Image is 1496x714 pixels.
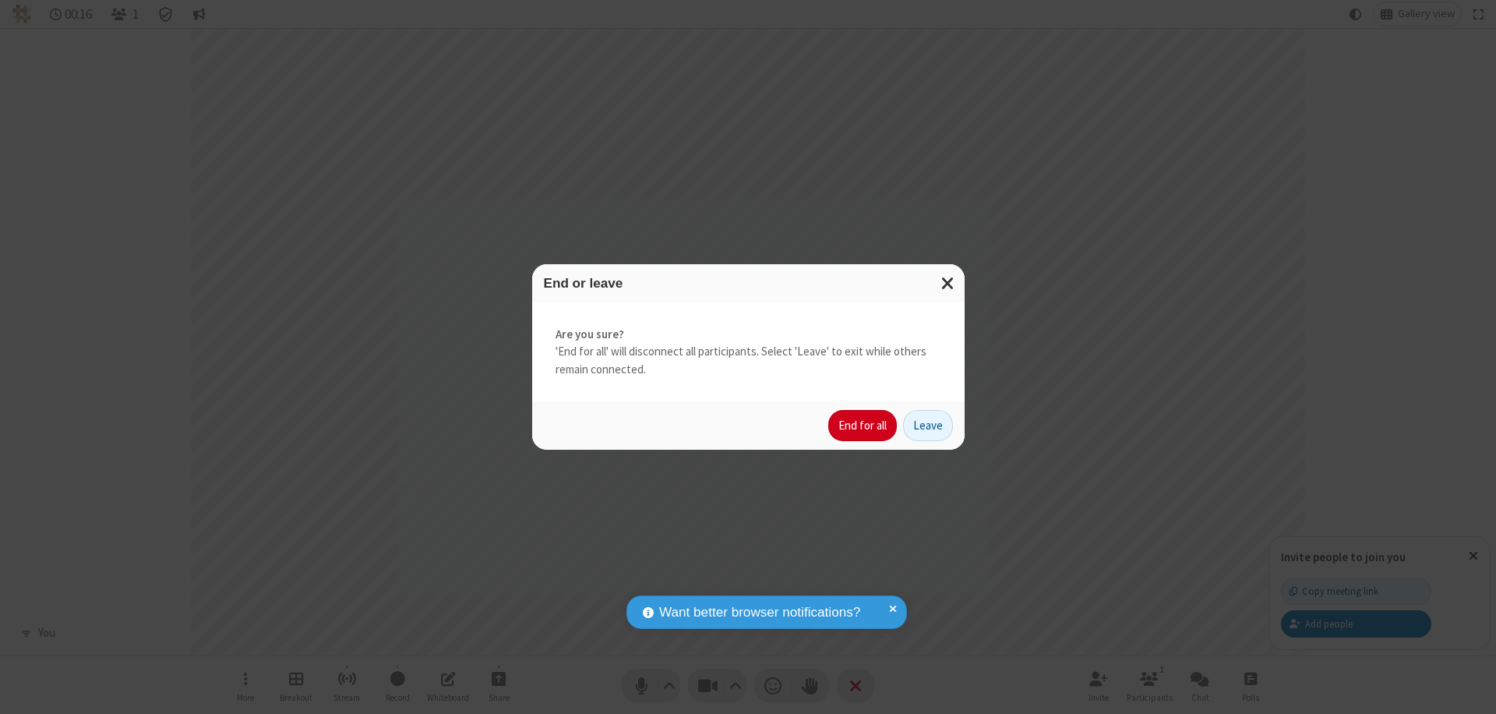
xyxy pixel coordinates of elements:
button: Close modal [932,264,965,302]
h3: End or leave [544,276,953,291]
span: Want better browser notifications? [659,603,860,623]
strong: Are you sure? [556,326,941,344]
div: 'End for all' will disconnect all participants. Select 'Leave' to exit while others remain connec... [532,302,965,402]
button: End for all [828,410,897,441]
button: Leave [903,410,953,441]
